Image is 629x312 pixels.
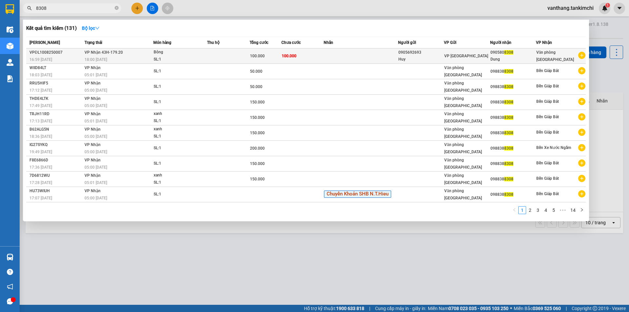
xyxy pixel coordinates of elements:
[398,56,444,63] div: Huy
[154,172,203,179] div: xanh
[154,179,203,186] div: SL: 1
[85,50,123,55] span: VP Nhận 43H-179.20
[250,40,268,45] span: Tổng cước
[578,190,585,197] span: plus-circle
[504,177,513,181] span: 8308
[558,206,568,214] li: Next 5 Pages
[250,54,265,58] span: 100.000
[6,4,14,14] img: logo-vxr
[504,84,513,89] span: 8308
[444,189,482,200] span: Văn phòng [GEOGRAPHIC_DATA]
[154,160,203,167] div: SL: 1
[504,131,513,135] span: 8308
[154,118,203,125] div: SL: 1
[324,40,333,45] span: Nhãn
[85,103,107,108] span: 05:00 [DATE]
[85,189,101,193] span: VP Nhận
[29,141,83,148] div: IG27SYKQ
[504,50,513,55] span: 8308
[7,59,13,66] img: warehouse-icon
[444,173,482,185] span: Văn phòng [GEOGRAPHIC_DATA]
[444,65,482,77] span: Văn phòng [GEOGRAPHIC_DATA]
[29,157,83,164] div: F8E6866D
[504,115,513,120] span: 8308
[154,49,203,56] div: Bông
[578,52,585,59] span: plus-circle
[77,23,105,33] button: Bộ lọcdown
[542,207,549,214] a: 4
[578,67,585,74] span: plus-circle
[29,49,83,56] div: VPĐL1008250007
[154,83,203,90] div: SL: 1
[207,40,219,45] span: Thu hộ
[154,145,203,152] div: SL: 1
[578,129,585,136] span: plus-circle
[324,191,391,198] span: Chuyển Khoản SHB N.T.Hieu
[444,127,482,139] span: Văn phòng [GEOGRAPHIC_DATA]
[29,134,52,139] span: 18:36 [DATE]
[26,25,77,32] h3: Kết quả tìm kiếm ( 131 )
[85,57,107,62] span: 18:00 [DATE]
[398,49,444,56] div: 0905692693
[578,159,585,167] span: plus-circle
[115,6,119,10] span: close-circle
[490,83,536,90] div: 098838
[526,207,534,214] a: 2
[250,146,265,151] span: 200.000
[281,40,301,45] span: Chưa cước
[29,103,52,108] span: 17:49 [DATE]
[504,100,513,104] span: 8308
[250,177,265,181] span: 150.000
[7,43,13,49] img: warehouse-icon
[29,188,83,194] div: HU73WIUH
[85,196,107,200] span: 05:00 [DATE]
[85,65,101,70] span: VP Nhận
[29,196,52,200] span: 17:07 [DATE]
[154,191,203,198] div: SL: 1
[490,130,536,137] div: 098838
[29,180,52,185] span: 17:28 [DATE]
[444,158,482,170] span: Văn phòng [GEOGRAPHIC_DATA]
[85,142,101,147] span: VP Nhận
[85,127,101,132] span: VP Nhận
[29,111,83,118] div: TRJH11RD
[282,54,296,58] span: 100.000
[85,73,107,77] span: 05:01 [DATE]
[250,115,265,120] span: 150.000
[29,150,52,154] span: 19:49 [DATE]
[568,207,578,214] a: 14
[250,131,265,135] span: 150.000
[250,69,262,74] span: 50.000
[36,5,113,12] input: Tìm tên, số ĐT hoặc mã đơn
[504,146,513,151] span: 8308
[29,126,83,133] div: B62ALG5N
[85,81,101,85] span: VP Nhận
[154,99,203,106] div: SL: 1
[536,176,559,181] span: Bến Giáp Bát
[490,99,536,106] div: 098838
[504,161,513,166] span: 8308
[154,68,203,75] div: SL: 1
[504,192,513,197] span: 8308
[550,207,557,214] a: 5
[490,160,536,167] div: 098838
[7,75,13,82] img: solution-icon
[578,206,586,214] li: Next Page
[578,206,586,214] button: right
[490,191,536,198] div: 098838
[536,145,571,150] span: Bến Xe Nước Ngầm
[519,207,526,214] a: 1
[444,40,456,45] span: VP Gửi
[7,269,13,275] span: question-circle
[154,133,203,140] div: SL: 1
[7,26,13,33] img: warehouse-icon
[536,50,574,62] span: Văn phòng [GEOGRAPHIC_DATA]
[85,119,107,123] span: 05:01 [DATE]
[578,98,585,105] span: plus-circle
[154,126,203,133] div: xanh
[85,88,107,93] span: 05:00 [DATE]
[444,112,482,123] span: Văn phòng [GEOGRAPHIC_DATA]
[250,100,265,104] span: 150.000
[444,81,482,93] span: Văn phòng [GEOGRAPHIC_DATA]
[444,54,488,58] span: VP [GEOGRAPHIC_DATA]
